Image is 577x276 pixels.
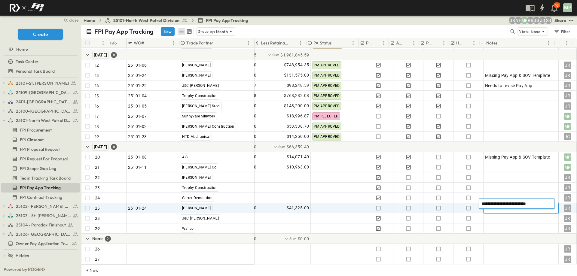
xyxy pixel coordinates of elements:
div: 25100-Vanguard Prep Schooltest [1,106,80,116]
p: 19 [95,134,99,140]
span: [PERSON_NAME] Steel [182,104,221,108]
button: kanban view [185,28,193,35]
a: FPI Request For Proposal [1,155,78,163]
button: Sort [215,40,221,46]
button: Menu [545,39,552,47]
div: FPI Contract Trackingtest [1,193,80,202]
p: WO# [134,40,144,46]
span: PM APPROVED [314,83,340,88]
div: JR [564,82,571,89]
span: FPI Closeout [20,137,44,143]
p: Sum [272,52,279,57]
span: 25106-St. Andrews Parking Lot [16,231,71,237]
p: 14 [95,83,99,89]
span: Personal Task Board [16,68,55,74]
a: 24111-[GEOGRAPHIC_DATA] [8,98,78,106]
span: $768,282.08 [284,92,309,99]
p: 13 [95,72,99,78]
a: 24109-St. Teresa of Calcutta Parish Hall [8,88,78,97]
div: Team Tracking Task Boardtest [1,173,80,183]
p: + New [86,267,90,273]
span: 23107-St. [PERSON_NAME] [16,80,69,86]
div: 25106-St. Andrews Parking Lottest [1,229,80,239]
span: Wallco [182,226,194,231]
button: Sort [405,40,412,46]
div: JR [564,245,571,253]
a: Task Center [1,57,78,66]
span: $148,200.00 [284,102,309,109]
span: $131,575.00 [284,72,309,79]
span: PM REJECTED [314,114,339,118]
span: FPI Request For Proposal [20,156,68,162]
span: FPI Scope Gap Log [20,165,56,171]
button: Sort [499,40,505,46]
span: [PERSON_NAME] Co [182,165,217,169]
img: c8d7d1ed905e502e8f77bf7063faec64e13b34fdb1f2bdd94b0e311fc34f8000.png [7,2,46,14]
span: $14,250.00 [287,133,309,140]
span: Trophy Construction [182,186,218,190]
p: HOLD CHECK [456,40,464,46]
p: None [531,29,540,35]
p: Sum [278,144,285,149]
a: 23107-St. [PERSON_NAME] [8,79,78,87]
span: 25101-07 [128,113,147,119]
a: 25101-North West Patrol Division [105,17,188,23]
span: $0.00 [298,236,309,242]
span: FPI Procurement [20,127,52,133]
button: Menu [245,39,252,47]
p: 22 [95,174,100,180]
a: 25100-Vanguard Prep School [8,107,78,115]
button: Menu [440,39,447,47]
a: FPI Closeout [1,135,78,144]
div: MP [564,153,571,161]
p: 25 [95,205,100,211]
button: Menu [170,39,177,47]
button: Menu [297,39,304,47]
span: 25101-23 [128,134,147,140]
div: # [93,38,108,48]
p: Group by: [198,29,215,35]
p: PM Processed [426,40,434,46]
div: JR [564,72,571,79]
span: Trophy Construction [182,94,218,98]
span: 25101-06 [128,62,147,68]
div: MP [563,3,572,12]
p: 26 [95,246,100,252]
span: 25101-04 [128,93,147,99]
p: 16 [95,103,99,109]
div: Info [108,38,127,48]
span: [PERSON_NAME] [182,73,211,77]
p: 27 [95,256,99,262]
span: FPI Pay App Tracking [20,185,61,191]
button: Sort [375,40,382,46]
div: table view [177,27,194,36]
div: JR [564,184,571,191]
p: 24 [95,195,100,201]
a: FPI Contract Tracking [1,193,78,202]
div: 8 [111,144,117,150]
span: PM APPROVED [314,94,340,98]
span: $98,248.59 [287,82,309,89]
button: MP [563,3,573,13]
button: Menu [563,39,570,47]
a: 25106-St. Andrews Parking Lot [8,230,78,238]
span: [DATE] [94,53,107,57]
div: 2 [105,236,111,242]
div: Monica Pruteanu (mpruteanu@fpibuilders.com) [521,17,528,24]
button: Sort [557,40,563,46]
span: $748,954.35 [284,62,309,68]
p: PE Expecting [366,40,374,46]
a: 25104 - Paradox Finishout [8,221,78,229]
p: 15 [95,93,99,99]
span: FPI Pay App Tracking [206,17,248,23]
button: Filter [551,27,572,36]
span: Task Center [16,59,38,65]
p: 10 [555,3,559,8]
span: [PERSON_NAME] [182,175,211,180]
div: Sterling Barnett (sterling@fpibuilders.com) [545,17,552,24]
button: Menu [410,39,417,47]
button: close [60,16,80,24]
a: 25103 - St. [PERSON_NAME] Phase 2 [8,211,78,220]
nav: breadcrumbs [84,17,252,23]
a: FPI Pay App Tracking [197,17,248,23]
